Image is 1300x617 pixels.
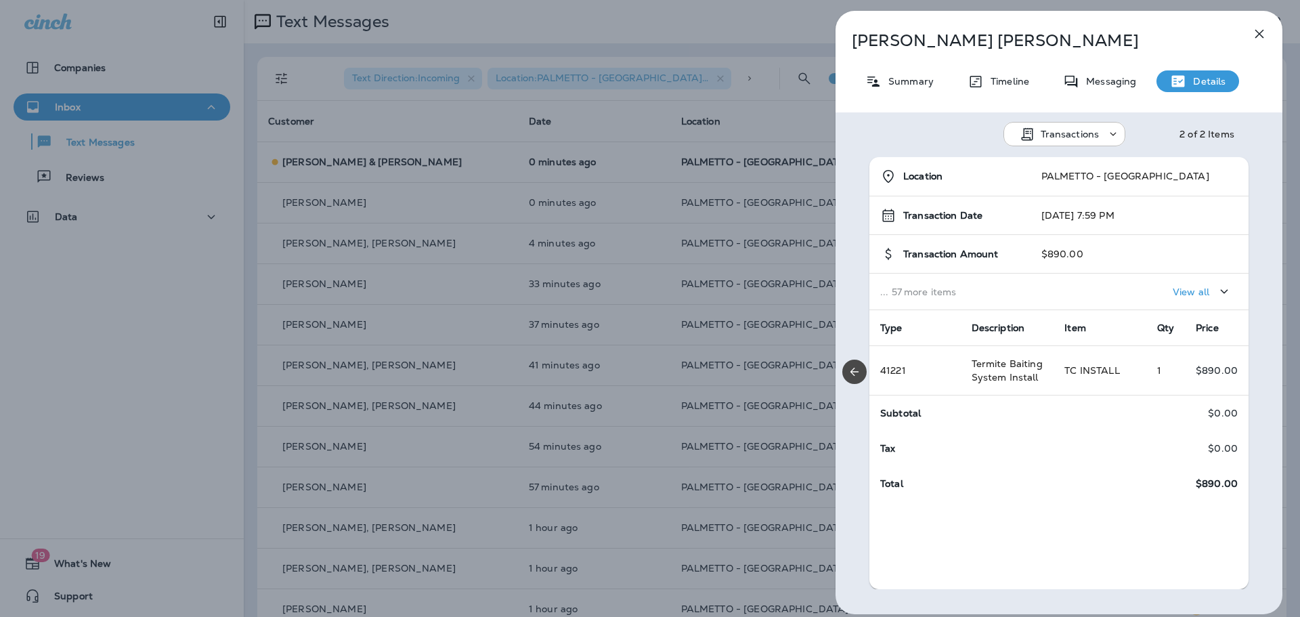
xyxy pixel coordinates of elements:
span: Transaction Date [903,210,982,221]
span: TC INSTALL [1064,364,1119,377]
button: View all [1167,279,1238,304]
span: Qty [1157,322,1174,334]
span: 1 [1157,364,1161,377]
p: Messaging [1079,76,1136,87]
div: 2 of 2 Items [1179,129,1234,140]
p: Details [1186,76,1226,87]
span: Transaction Amount [903,249,999,260]
span: Termite Baiting System Install [972,358,1043,383]
span: Price [1196,322,1219,334]
span: Type [880,322,903,334]
td: [DATE] 7:59 PM [1031,196,1249,235]
p: Transactions [1041,129,1100,140]
p: $0.00 [1208,408,1238,419]
p: ... 57 more items [880,286,1020,297]
span: 41221 [880,364,906,377]
td: $890.00 [1031,235,1249,274]
span: Location [903,171,942,182]
span: $890.00 [1196,478,1238,490]
span: Total [880,477,903,490]
button: Previous [842,360,867,384]
p: Timeline [984,76,1029,87]
span: Item [1064,322,1086,334]
p: [PERSON_NAME] [PERSON_NAME] [852,31,1221,50]
span: Tax [880,442,895,454]
td: PALMETTO - [GEOGRAPHIC_DATA] [1031,157,1249,196]
p: $890.00 [1196,365,1238,376]
p: $0.00 [1208,443,1238,454]
p: View all [1173,286,1209,297]
span: Description [972,322,1025,334]
p: Summary [882,76,934,87]
span: Subtotal [880,407,921,419]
